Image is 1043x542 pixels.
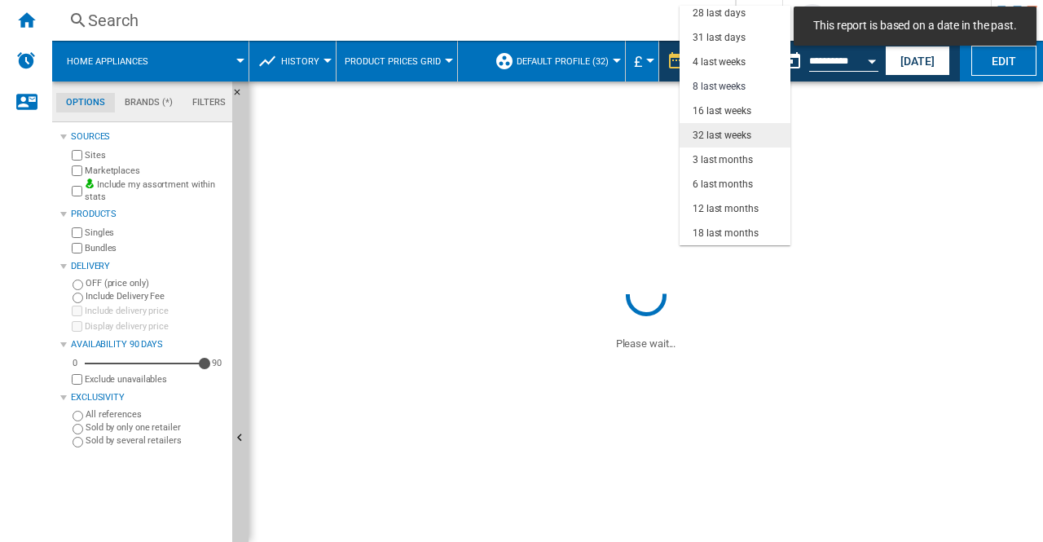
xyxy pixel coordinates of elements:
div: 31 last days [693,31,746,45]
div: 6 last months [693,178,753,192]
div: 18 last months [693,227,759,240]
div: 12 last months [693,202,759,216]
div: 4 last weeks [693,55,746,69]
div: 28 last days [693,7,746,20]
div: 16 last weeks [693,104,751,118]
div: 32 last weeks [693,129,751,143]
span: This report is based on a date in the past. [808,18,1022,34]
div: 8 last weeks [693,80,746,94]
div: 3 last months [693,153,753,167]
